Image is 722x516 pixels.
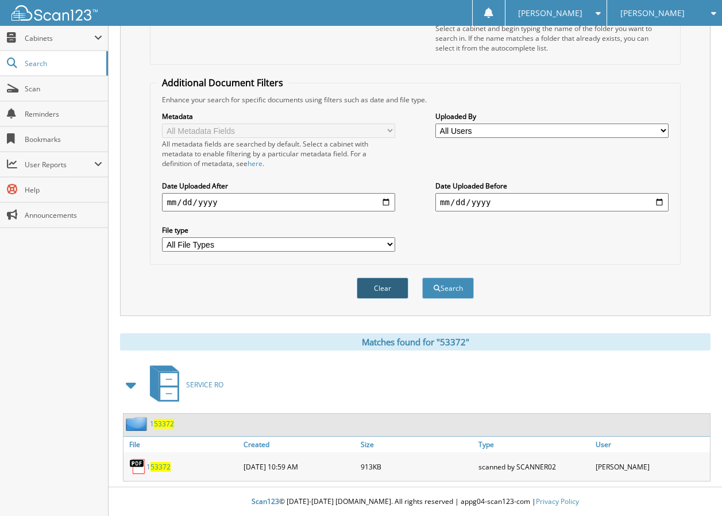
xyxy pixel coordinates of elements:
[126,417,150,431] img: folder2.png
[25,160,94,170] span: User Reports
[593,437,710,452] a: User
[476,437,593,452] a: Type
[120,333,711,351] div: Matches found for "53372"
[665,461,722,516] iframe: Chat Widget
[156,76,289,89] legend: Additional Document Filters
[252,496,279,506] span: Scan123
[435,193,669,211] input: end
[620,10,685,17] span: [PERSON_NAME]
[248,159,262,168] a: here
[241,437,358,452] a: Created
[150,462,171,472] span: 53372
[357,278,408,299] button: Clear
[162,111,395,121] label: Metadata
[25,33,94,43] span: Cabinets
[518,10,582,17] span: [PERSON_NAME]
[162,225,395,235] label: File type
[123,437,241,452] a: File
[435,24,669,53] div: Select a cabinet and begin typing the name of the folder you want to search in. If the name match...
[109,488,722,516] div: © [DATE]-[DATE] [DOMAIN_NAME]. All rights reserved | appg04-scan123-com |
[25,134,102,144] span: Bookmarks
[162,139,395,168] div: All metadata fields are searched by default. Select a cabinet with metadata to enable filtering b...
[422,278,474,299] button: Search
[186,380,223,390] span: SERVICE RO
[25,185,102,195] span: Help
[435,111,669,121] label: Uploaded By
[143,362,223,407] a: SERVICE RO
[241,455,358,478] div: [DATE] 10:59 AM
[593,455,710,478] div: [PERSON_NAME]
[25,210,102,220] span: Announcements
[25,84,102,94] span: Scan
[156,95,674,105] div: Enhance your search for specific documents using filters such as date and file type.
[162,193,395,211] input: start
[154,419,174,429] span: 53372
[150,419,174,429] a: 153372
[129,458,146,475] img: PDF.png
[358,437,475,452] a: Size
[536,496,579,506] a: Privacy Policy
[25,59,101,68] span: Search
[25,109,102,119] span: Reminders
[435,181,669,191] label: Date Uploaded Before
[476,455,593,478] div: scanned by SCANNER02
[11,5,98,21] img: scan123-logo-white.svg
[146,462,171,472] a: 153372
[162,181,395,191] label: Date Uploaded After
[358,455,475,478] div: 913KB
